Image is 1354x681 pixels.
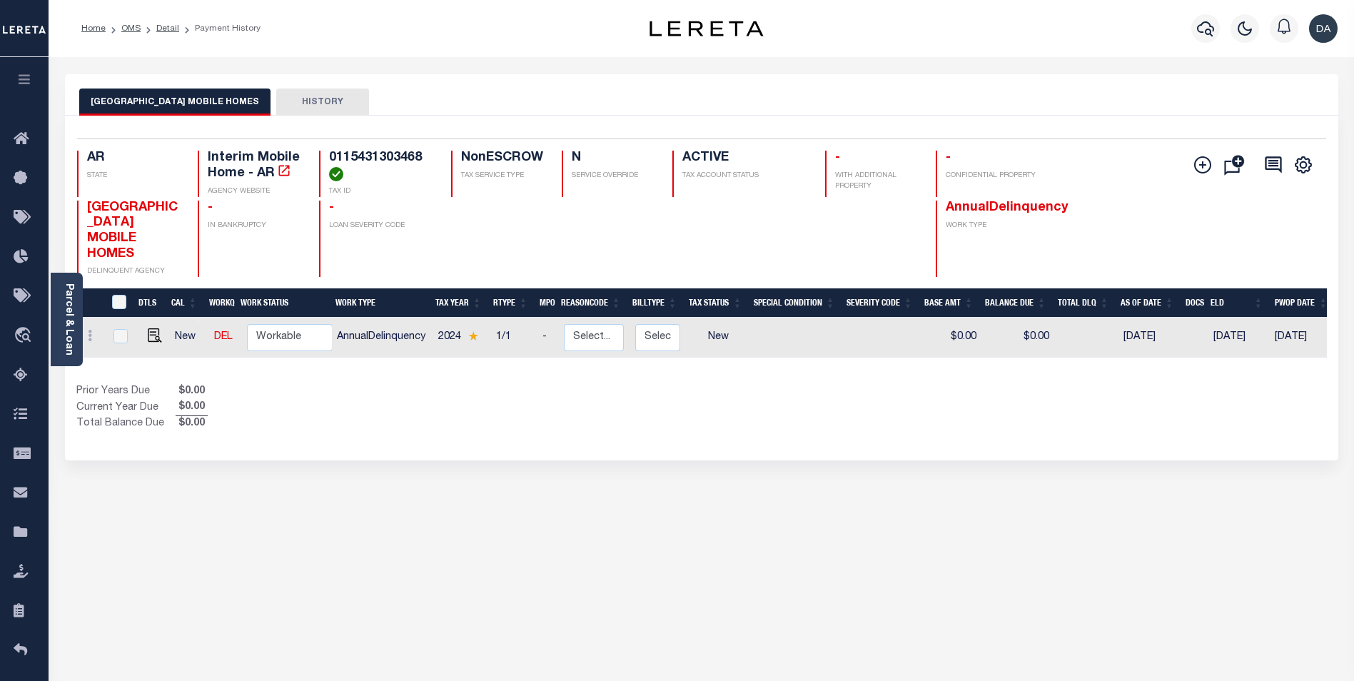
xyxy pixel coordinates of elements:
[1208,318,1269,358] td: [DATE]
[686,318,751,358] td: New
[208,201,213,214] span: -
[461,171,545,181] p: TAX SERVICE TYPE
[331,318,433,358] td: AnnualDelinquency
[121,24,141,33] a: OMS
[921,318,982,358] td: $0.00
[946,151,951,164] span: -
[87,151,181,166] h4: AR
[156,24,179,33] a: Detail
[87,266,181,277] p: DELINQUENT AGENCY
[14,327,36,345] i: travel_explore
[176,416,208,432] span: $0.00
[214,332,233,342] a: DEL
[682,171,808,181] p: TAX ACCOUNT STATUS
[203,288,235,318] th: WorkQ
[208,186,302,197] p: AGENCY WEBSITE
[946,221,1040,231] p: WORK TYPE
[1205,288,1269,318] th: ELD: activate to sort column ascending
[103,288,133,318] th: &nbsp;
[919,288,979,318] th: Base Amt: activate to sort column ascending
[841,288,919,318] th: Severity Code: activate to sort column ascending
[979,288,1052,318] th: Balance Due: activate to sort column ascending
[330,288,430,318] th: Work Type
[433,318,490,358] td: 2024
[329,201,334,214] span: -
[166,288,203,318] th: CAL: activate to sort column ascending
[76,400,176,415] td: Current Year Due
[572,171,655,181] p: SERVICE OVERRIDE
[1180,288,1205,318] th: Docs
[76,384,176,400] td: Prior Years Due
[946,171,1040,181] p: CONFIDENTIAL PROPERTY
[835,171,919,192] p: WITH ADDITIONAL PROPERTY
[650,21,764,36] img: logo-dark.svg
[87,171,181,181] p: STATE
[487,288,534,318] th: RType: activate to sort column ascending
[534,288,555,318] th: MPO
[461,151,545,166] h4: NonESCROW
[982,318,1055,358] td: $0.00
[682,151,808,166] h4: ACTIVE
[169,318,208,358] td: New
[1052,288,1115,318] th: Total DLQ: activate to sort column ascending
[1118,318,1183,358] td: [DATE]
[133,288,166,318] th: DTLS
[1115,288,1180,318] th: As of Date: activate to sort column ascending
[276,89,369,116] button: HISTORY
[748,288,841,318] th: Special Condition: activate to sort column ascending
[208,151,302,181] h4: Interim Mobile Home - AR
[627,288,683,318] th: BillType: activate to sort column ascending
[537,318,558,358] td: -
[329,221,433,231] p: LOAN SEVERITY CODE
[87,201,178,261] span: [GEOGRAPHIC_DATA] MOBILE HOMES
[835,151,840,164] span: -
[76,416,176,432] td: Total Balance Due
[176,384,208,400] span: $0.00
[468,331,478,340] img: Star.svg
[555,288,627,318] th: ReasonCode: activate to sort column ascending
[76,288,103,318] th: &nbsp;&nbsp;&nbsp;&nbsp;&nbsp;&nbsp;&nbsp;&nbsp;&nbsp;&nbsp;
[176,400,208,415] span: $0.00
[1269,318,1334,358] td: [DATE]
[64,283,74,355] a: Parcel & Loan
[79,89,271,116] button: [GEOGRAPHIC_DATA] MOBILE HOMES
[1309,14,1338,43] img: svg+xml;base64,PHN2ZyB4bWxucz0iaHR0cDovL3d3dy53My5vcmcvMjAwMC9zdmciIHBvaW50ZXItZXZlbnRzPSJub25lIi...
[572,151,655,166] h4: N
[81,24,106,33] a: Home
[1269,288,1334,318] th: PWOP Date: activate to sort column ascending
[490,318,537,358] td: 1/1
[179,22,261,35] li: Payment History
[329,186,433,197] p: TAX ID
[430,288,487,318] th: Tax Year: activate to sort column ascending
[683,288,748,318] th: Tax Status: activate to sort column ascending
[329,151,433,181] h4: 0115431303468
[208,221,302,231] p: IN BANKRUPTCY
[946,201,1068,214] span: AnnualDelinquency
[235,288,332,318] th: Work Status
